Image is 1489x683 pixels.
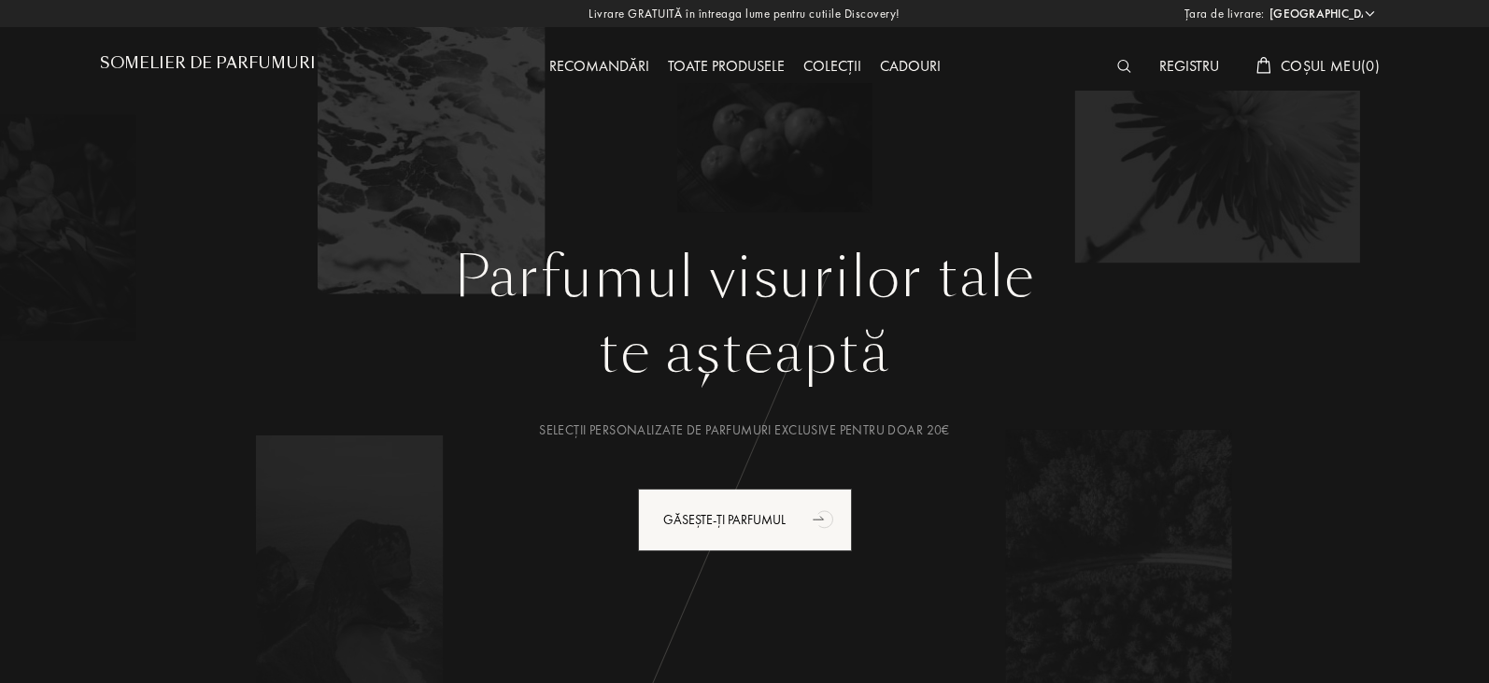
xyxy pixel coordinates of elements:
[668,56,785,76] font: Toate produsele
[540,56,659,76] a: Recomandări
[663,511,786,528] font: Găsește-ți parfumul
[454,238,1035,316] font: Parfumul visurilor tale
[803,56,861,76] font: Colecții
[1184,6,1265,21] font: Țara de livrare:
[880,56,941,76] font: Cadouri
[806,500,844,537] div: animaţie
[100,52,316,74] font: Somelier de parfumuri
[624,489,866,551] a: Găsește-ți parfumulanimaţie
[1256,57,1271,74] img: cart_white.svg
[1281,56,1361,76] font: Coșul meu
[659,56,794,76] a: Toate produsele
[1375,56,1380,76] font: )
[794,56,871,76] a: Colecții
[549,56,649,76] font: Recomandări
[599,314,890,391] font: te așteaptă
[539,421,950,438] font: Selecții personalizate de parfumuri exclusive pentru doar 20€
[100,54,316,79] a: Somelier de parfumuri
[871,56,950,76] a: Cadouri
[589,6,900,21] font: Livrare GRATUITĂ în întreaga lume pentru cutiile Discovery!
[1366,56,1374,76] font: 0
[1361,56,1366,76] font: (
[1150,56,1228,76] a: Registru
[1159,56,1219,76] font: Registru
[1117,60,1131,73] img: search_icn_white.svg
